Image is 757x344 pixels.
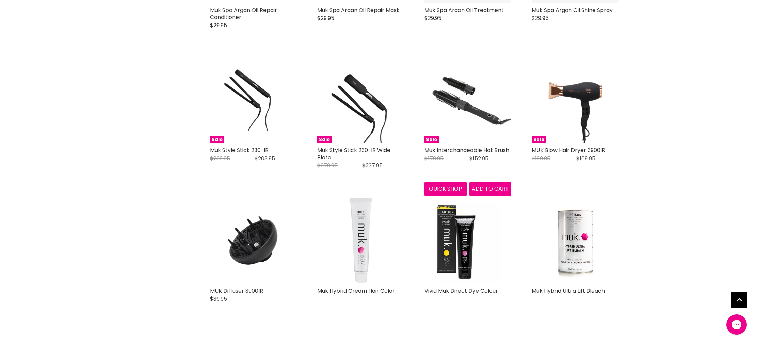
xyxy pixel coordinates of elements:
[472,185,509,193] span: Add to cart
[469,182,512,196] button: Add to cart
[210,136,224,144] span: Sale
[210,197,297,284] a: MUK Diffuser 3900IR MUK Diffuser 3900IR
[210,56,297,143] img: Muk Style Stick 230-IR
[424,56,511,143] img: Muk Interchangeable Hot Brush
[532,56,618,143] img: MUK Blow Hair Dryer 3900IR
[532,6,613,14] a: Muk Spa Argan Oil Shine Spray
[210,56,297,143] a: Muk Style Stick 230-IR Sale
[723,312,750,337] iframe: Gorgias live chat messenger
[210,197,297,284] img: MUK Diffuser 3900IR
[424,6,504,14] a: Muk Spa Argan Oil Treatment
[424,182,467,196] button: Quick shop
[317,146,390,161] a: Muk Style Stick 230-IR Wide Plate
[210,6,277,21] a: Muk Spa Argan Oil Repair Conditioner
[546,197,604,284] img: Muk Hybrid Ultra Lift Bleach
[424,14,441,22] span: $29.95
[532,287,605,295] a: Muk Hybrid Ultra Lift Bleach
[532,136,546,144] span: Sale
[424,136,439,144] span: Sale
[210,21,227,29] span: $29.95
[424,287,498,295] a: Vivid Muk Direct Dye Colour
[317,56,404,143] img: Muk Style Stick 230-IR Wide Plate
[324,197,397,284] img: Muk Hybrid Cream Hair Color
[424,146,509,154] a: Muk Interchangeable Hot Brush
[317,197,404,284] a: Muk Hybrid Cream Hair Color
[576,154,595,162] span: $169.95
[532,154,550,162] span: $199.95
[317,287,395,295] a: Muk Hybrid Cream Hair Color
[210,287,263,295] a: MUK Diffuser 3900IR
[424,197,511,284] a: Vivid Muk Direct Dye Colour Vivid Muk Direct Dye Colour
[317,136,332,144] span: Sale
[424,154,444,162] span: $179.95
[532,146,605,154] a: MUK Blow Hair Dryer 3900IR
[532,56,618,143] a: MUK Blow Hair Dryer 3900IR MUK Blow Hair Dryer 3900IR Sale
[532,197,618,284] a: Muk Hybrid Ultra Lift Bleach
[255,154,275,162] span: $203.95
[362,162,383,169] span: $237.95
[434,197,501,284] img: Vivid Muk Direct Dye Colour
[469,154,488,162] span: $152.95
[210,154,230,162] span: $239.95
[532,14,549,22] span: $29.95
[210,295,227,303] span: $39.95
[424,56,511,143] a: Muk Interchangeable Hot Brush Sale
[317,6,400,14] a: Muk Spa Argan Oil Repair Mask
[317,162,338,169] span: $279.95
[210,146,269,154] a: Muk Style Stick 230-IR
[317,56,404,143] a: Muk Style Stick 230-IR Wide Plate Sale
[317,14,334,22] span: $29.95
